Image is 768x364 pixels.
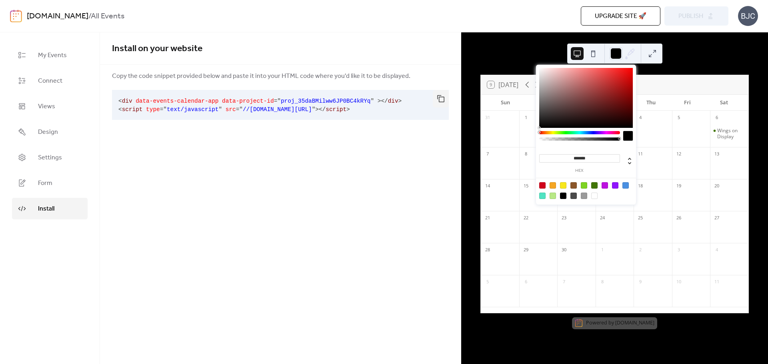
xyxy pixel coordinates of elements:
[12,70,88,91] a: Connect
[560,278,568,286] div: 7
[674,113,683,122] div: 5
[12,44,88,66] a: My Events
[388,98,398,104] span: div
[160,106,164,113] span: =
[674,214,683,223] div: 26
[277,98,281,104] span: "
[27,9,88,24] a: [DOMAIN_NAME]
[522,246,530,255] div: 29
[91,9,124,24] b: All Events
[598,278,607,286] div: 8
[524,95,560,111] div: Mon
[591,193,598,199] div: #FFFFFF
[560,246,568,255] div: 30
[12,198,88,219] a: Install
[381,98,388,104] span: </
[398,98,402,104] span: >
[570,193,577,199] div: #4A4A4A
[326,106,346,113] span: script
[674,246,683,255] div: 3
[581,193,587,199] div: #9B9B9B
[222,98,274,104] span: data-project-id
[218,106,222,113] span: "
[112,72,410,81] span: Copy the code snippet provided below and paste it into your HTML code where you'd like it to be d...
[622,182,629,189] div: #4A90E2
[738,6,758,26] div: BJC
[598,214,607,223] div: 24
[636,214,645,223] div: 25
[560,214,568,223] div: 23
[636,246,645,255] div: 2
[167,106,219,113] span: text/javascript
[281,98,371,104] span: proj_35daBMilww6JP0BC4kRYq
[612,182,618,189] div: #9013FE
[38,102,55,111] span: Views
[38,76,62,86] span: Connect
[522,278,530,286] div: 6
[615,320,654,326] a: [DOMAIN_NAME]
[706,95,742,111] div: Sat
[712,214,721,223] div: 27
[539,182,546,189] div: #D0021B
[10,10,22,22] img: logo
[674,150,683,159] div: 12
[483,182,492,191] div: 14
[483,246,492,255] div: 28
[591,182,598,189] div: #417505
[118,98,122,104] span: <
[12,121,88,143] a: Design
[483,150,492,159] div: 7
[636,278,645,286] div: 9
[226,106,236,113] span: src
[319,106,326,113] span: </
[122,98,132,104] span: div
[674,278,683,286] div: 10
[550,193,556,199] div: #B8E986
[539,169,620,173] label: hex
[633,95,669,111] div: Thu
[712,182,721,191] div: 20
[38,127,58,137] span: Design
[12,172,88,194] a: Form
[522,214,530,223] div: 22
[581,6,660,26] button: Upgrade site 🚀
[146,106,160,113] span: type
[581,182,587,189] div: #7ED321
[636,182,645,191] div: 18
[602,182,608,189] div: #BD10E0
[163,106,167,113] span: "
[38,179,52,188] span: Form
[712,278,721,286] div: 11
[483,113,492,122] div: 31
[243,106,312,113] span: //[DOMAIN_NAME][URL]
[550,182,556,189] div: #F5A623
[88,9,91,24] b: /
[674,182,683,191] div: 19
[112,40,202,58] span: Install on your website
[312,106,316,113] span: "
[118,106,122,113] span: <
[239,106,243,113] span: "
[717,127,745,140] div: Wings on Display
[522,113,530,122] div: 1
[483,214,492,223] div: 21
[236,106,240,113] span: =
[487,95,524,111] div: Sun
[370,98,374,104] span: "
[710,127,748,140] div: Wings on Display
[122,106,143,113] span: script
[12,147,88,168] a: Settings
[636,113,645,122] div: 4
[636,150,645,159] div: 11
[522,182,530,191] div: 15
[38,153,62,163] span: Settings
[598,246,607,255] div: 1
[346,106,350,113] span: >
[570,182,577,189] div: #8B572A
[586,320,654,326] div: Powered by
[712,246,721,255] div: 4
[539,193,546,199] div: #50E3C2
[669,95,706,111] div: Fri
[560,182,566,189] div: #F8E71C
[38,204,54,214] span: Install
